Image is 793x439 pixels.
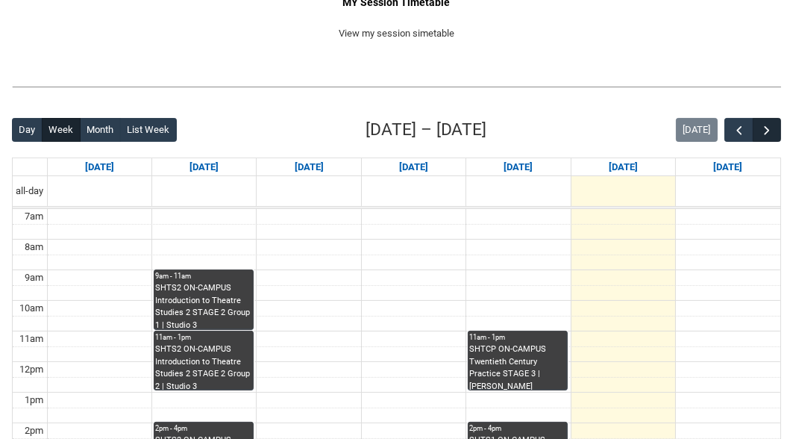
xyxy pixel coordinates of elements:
button: Week [42,118,81,142]
div: 2pm - 4pm [469,423,566,434]
a: Go to August 14, 2025 [501,158,536,176]
div: 7am [22,209,47,224]
span: all-day [13,184,47,199]
div: 2pm [22,423,47,438]
div: SHTS2 ON-CAMPUS Introduction to Theatre Studies 2 STAGE 2 Group 2 | Studio 3 ([PERSON_NAME].) (ca... [155,343,252,390]
a: Go to August 15, 2025 [606,158,641,176]
div: 11am [17,331,47,346]
div: SHTCP ON-CAMPUS Twentieth Century Practice STAGE 3 | [PERSON_NAME] ([PERSON_NAME] St.) (capacity ... [469,343,566,390]
a: Go to August 16, 2025 [711,158,746,176]
div: 2pm - 4pm [155,423,252,434]
a: Go to August 12, 2025 [292,158,327,176]
button: Previous Week [724,118,753,143]
div: 10am [17,301,47,316]
h2: [DATE] – [DATE] [366,117,487,143]
div: 9am [22,270,47,285]
div: 11am - 1pm [469,332,566,343]
img: REDU_GREY_LINE [12,80,781,93]
div: 12pm [17,362,47,377]
a: Go to August 10, 2025 [82,158,117,176]
div: SHTS2 ON-CAMPUS Introduction to Theatre Studies 2 STAGE 2 Group 1 | Studio 3 ([PERSON_NAME].) (ca... [155,282,252,329]
a: Go to August 13, 2025 [396,158,431,176]
button: Month [80,118,121,142]
p: View my session simetable [12,26,781,41]
button: Next Week [753,118,781,143]
button: [DATE] [676,118,718,142]
a: Go to August 11, 2025 [187,158,222,176]
div: 8am [22,240,47,255]
div: 11am - 1pm [155,332,252,343]
button: List Week [120,118,177,142]
div: 9am - 11am [155,271,252,281]
div: 1pm [22,393,47,408]
button: Day [12,118,43,142]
